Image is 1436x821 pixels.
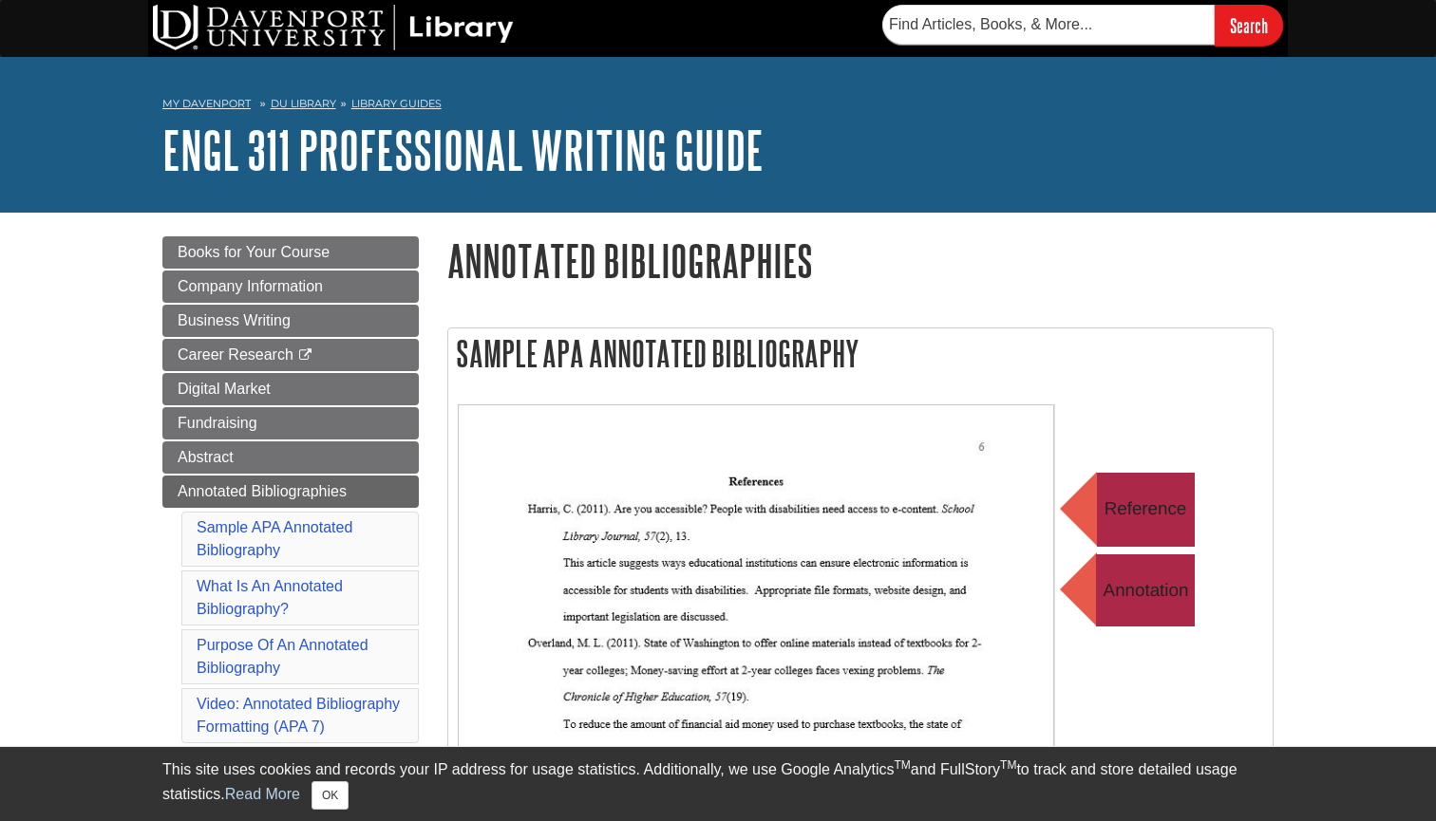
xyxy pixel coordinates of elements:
input: Find Articles, Books, & More... [882,5,1215,45]
nav: breadcrumb [162,91,1274,121]
h1: Annotated Bibliographies [447,236,1274,285]
sup: TM [1000,758,1016,772]
a: What Is An Annotated Bibliography? [197,578,343,617]
span: Digital Market [178,381,271,397]
a: Company Information [162,271,419,303]
input: Search [1215,5,1283,46]
span: Abstract [178,449,234,465]
span: Annotated Bibliographies [178,483,347,499]
div: This site uses cookies and records your IP address for usage statistics. Additionally, we use Goo... [162,758,1274,810]
a: Sample APA Annotated Bibliography [197,519,352,558]
h2: Sample APA Annotated Bibliography [448,328,1273,379]
sup: TM [894,758,910,772]
a: Books for Your Course [162,236,419,269]
a: Read More [225,786,300,802]
button: Close [312,781,349,810]
a: Career Research [162,339,419,371]
img: DU Library [153,5,514,50]
span: Fundraising [178,415,257,431]
a: Fundraising [162,407,419,439]
a: Business Writing [162,305,419,337]
i: This link opens in a new window [297,349,313,362]
form: Searches DU Library's articles, books, and more [882,5,1283,46]
a: Abstract [162,441,419,474]
span: Business Writing [178,312,291,328]
a: Video: Annotated Bibliography Formatting (APA 7) [197,696,400,735]
a: DU Library [271,97,336,110]
a: ENGL 311 Professional Writing Guide [162,121,764,179]
a: Annotated Bibliographies [162,476,419,508]
span: Books for Your Course [178,244,330,260]
a: Library Guides [351,97,442,110]
span: Company Information [178,278,323,294]
a: My Davenport [162,96,251,112]
span: Career Research [178,346,293,363]
a: Digital Market [162,373,419,405]
a: Purpose Of An Annotated Bibliography [197,637,368,676]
